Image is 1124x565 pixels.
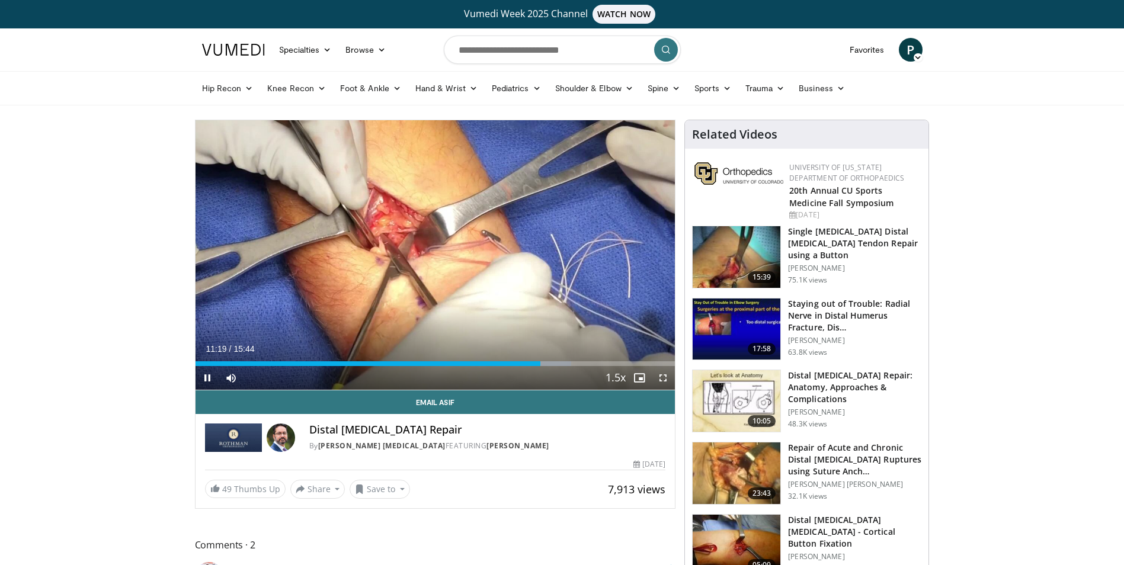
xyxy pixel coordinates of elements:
[693,370,780,432] img: 90401_0000_3.png.150x105_q85_crop-smart_upscale.jpg
[195,76,261,100] a: Hip Recon
[309,441,666,451] div: By FEATURING
[205,423,262,452] img: Rothman Hand Surgery
[687,76,738,100] a: Sports
[788,442,921,477] h3: Repair of Acute and Chronic Distal [MEDICAL_DATA] Ruptures using Suture Anch…
[693,442,780,504] img: bennett_acute_distal_biceps_3.png.150x105_q85_crop-smart_upscale.jpg
[196,390,675,414] a: Email Asif
[272,38,339,62] a: Specialties
[792,76,852,100] a: Business
[627,366,651,390] button: Enable picture-in-picture mode
[593,5,655,24] span: WATCH NOW
[788,336,921,345] p: [PERSON_NAME]
[204,5,921,24] a: Vumedi Week 2025 ChannelWATCH NOW
[788,552,921,561] p: [PERSON_NAME]
[788,419,827,429] p: 48.3K views
[788,492,827,501] p: 32.1K views
[219,366,243,390] button: Mute
[788,298,921,333] h3: Staying out of Trouble: Radial Nerve in Distal Humerus Fracture, Dis…
[788,264,921,273] p: [PERSON_NAME]
[692,127,777,142] h4: Related Videos
[338,38,393,62] a: Browse
[633,459,665,470] div: [DATE]
[788,370,921,405] h3: Distal [MEDICAL_DATA] Repair: Anatomy, Approaches & Complications
[309,423,666,436] h4: Distal [MEDICAL_DATA] Repair
[693,226,780,288] img: king_0_3.png.150x105_q85_crop-smart_upscale.jpg
[738,76,792,100] a: Trauma
[788,480,921,489] p: [PERSON_NAME] [PERSON_NAME]
[608,482,665,496] span: 7,913 views
[267,423,295,452] img: Avatar
[789,162,904,183] a: University of [US_STATE] Department of Orthopaedics
[260,76,333,100] a: Knee Recon
[195,537,676,553] span: Comments 2
[333,76,408,100] a: Foot & Ankle
[196,366,219,390] button: Pause
[196,120,675,390] video-js: Video Player
[789,185,894,208] a: 20th Annual CU Sports Medicine Fall Symposium
[788,348,827,357] p: 63.8K views
[692,442,921,505] a: 23:43 Repair of Acute and Chronic Distal [MEDICAL_DATA] Ruptures using Suture Anch… [PERSON_NAME]...
[641,76,687,100] a: Spine
[651,366,675,390] button: Fullscreen
[205,480,286,498] a: 49 Thumbs Up
[843,38,892,62] a: Favorites
[486,441,549,451] a: [PERSON_NAME]
[202,44,265,56] img: VuMedi Logo
[206,344,227,354] span: 11:19
[693,298,780,360] img: Q2xRg7exoPLTwO8X4xMDoxOjB1O8AjAz_1.150x105_q85_crop-smart_upscale.jpg
[229,344,232,354] span: /
[694,162,783,185] img: 355603a8-37da-49b6-856f-e00d7e9307d3.png.150x105_q85_autocrop_double_scale_upscale_version-0.2.png
[748,271,776,283] span: 15:39
[692,370,921,432] a: 10:05 Distal [MEDICAL_DATA] Repair: Anatomy, Approaches & Complications [PERSON_NAME] 48.3K views
[604,366,627,390] button: Playback Rate
[233,344,254,354] span: 15:44
[444,36,681,64] input: Search topics, interventions
[548,76,641,100] a: Shoulder & Elbow
[350,480,410,499] button: Save to
[899,38,923,62] a: P
[748,343,776,355] span: 17:58
[692,226,921,288] a: 15:39 Single [MEDICAL_DATA] Distal [MEDICAL_DATA] Tendon Repair using a Button [PERSON_NAME] 75.1...
[788,226,921,261] h3: Single [MEDICAL_DATA] Distal [MEDICAL_DATA] Tendon Repair using a Button
[789,210,919,220] div: [DATE]
[196,361,675,366] div: Progress Bar
[788,514,921,550] h3: Distal [MEDICAL_DATA] [MEDICAL_DATA] - Cortical Button Fixation
[408,76,485,100] a: Hand & Wrist
[788,407,921,417] p: [PERSON_NAME]
[692,298,921,361] a: 17:58 Staying out of Trouble: Radial Nerve in Distal Humerus Fracture, Dis… [PERSON_NAME] 63.8K v...
[748,415,776,427] span: 10:05
[318,441,446,451] a: [PERSON_NAME] [MEDICAL_DATA]
[485,76,548,100] a: Pediatrics
[748,487,776,499] span: 23:43
[788,275,827,285] p: 75.1K views
[290,480,345,499] button: Share
[222,483,232,495] span: 49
